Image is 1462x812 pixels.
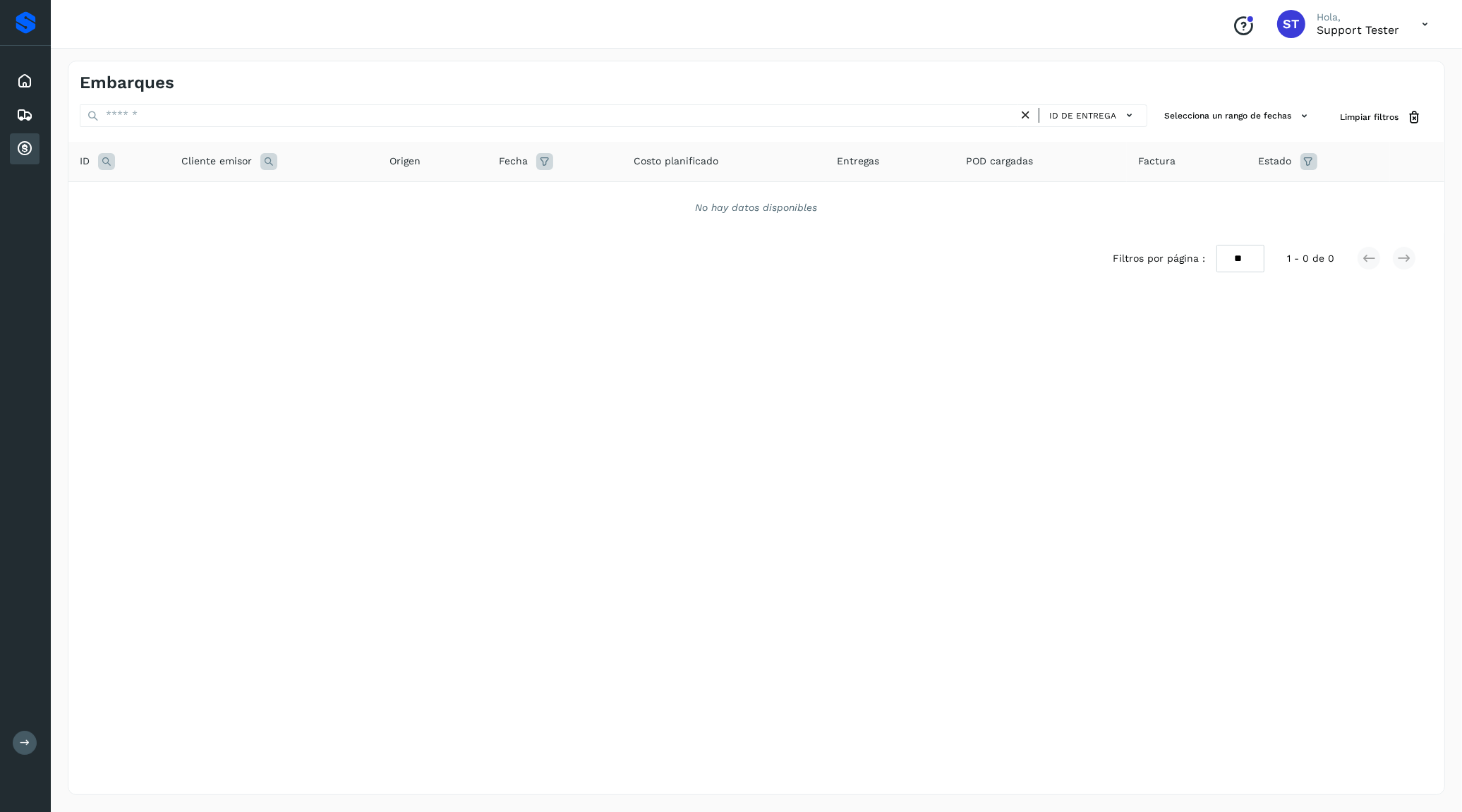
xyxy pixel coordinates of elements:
[181,154,252,169] span: Cliente emisor
[1259,154,1292,169] span: Estado
[966,154,1033,169] span: POD cargadas
[1329,104,1433,131] button: Limpiar filtros
[499,154,528,169] span: Fecha
[10,99,40,131] div: Embarques
[1138,154,1176,169] span: Factura
[1317,11,1399,23] p: Hola,
[1049,109,1116,122] span: ID de entrega
[837,154,879,169] span: Entregas
[1045,105,1141,126] button: ID de entrega
[1159,104,1317,128] button: Selecciona un rango de fechas
[10,133,40,164] div: Cuentas por cobrar
[80,154,90,169] span: ID
[80,73,174,93] h4: Embarques
[1340,111,1398,123] span: Limpiar filtros
[634,154,718,169] span: Costo planificado
[389,154,421,169] span: Origen
[10,66,40,97] div: Inicio
[87,200,1426,215] div: No hay datos disponibles
[1317,23,1399,37] p: Support Tester
[1287,251,1334,266] span: 1 - 0 de 0
[1113,251,1205,266] span: Filtros por página :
